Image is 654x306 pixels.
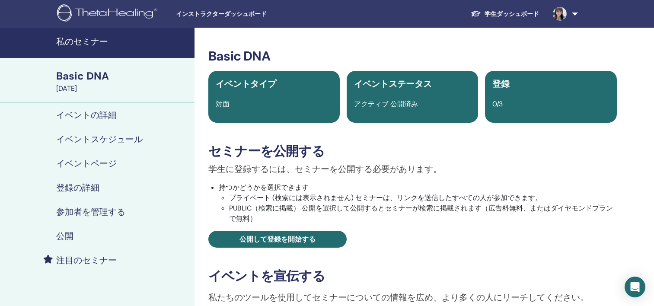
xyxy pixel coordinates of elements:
a: 学生ダッシュボード [464,6,546,22]
span: イベントステータス [354,78,432,89]
img: logo.png [57,4,160,24]
h4: 注目のセミナー [56,255,117,265]
li: プライベート (検索には表示されません) セミナーは、リンクを送信したすべての人が参加できます。 [229,193,617,203]
span: 対面 [216,99,230,108]
span: 公開して登録を開始する [239,235,316,244]
p: 私たちのツールを使用してセミナーについての情報を広め、より多くの人にリーチしてください。 [208,291,617,304]
p: 学生に登録するには、セミナーを公開する必要があります。 [208,163,617,175]
div: Basic DNA [56,69,189,83]
div: Open Intercom Messenger [625,277,645,297]
h4: イベントスケジュール [56,134,143,144]
img: graduation-cap-white.svg [471,10,481,17]
span: 登録 [492,78,510,89]
span: 0/3 [492,99,503,108]
h4: 公開 [56,231,73,241]
div: [DATE] [56,83,189,94]
span: インストラクターダッシュボード [176,10,306,19]
span: イベントタイプ [216,78,276,89]
img: default.jpg [553,7,567,21]
li: PUBLIC（検索に掲載） 公開を選択して公開するとセミナーが検索に掲載されます（広告料無料、またはダイヤモンドプランで無料） [229,203,617,224]
h4: イベントページ [56,158,117,169]
h4: 私のセミナー [56,36,189,47]
h4: 参加者を管理する [56,207,125,217]
h3: Basic DNA [208,48,617,64]
h4: イベントの詳細 [56,110,117,120]
h3: セミナーを公開する [208,143,617,159]
h4: 登録の詳細 [56,182,99,193]
h3: イベントを宣伝する [208,268,617,284]
span: アクティブ 公開済み [354,99,418,108]
a: Basic DNA[DATE] [51,69,195,94]
a: 公開して登録を開始する [208,231,347,248]
li: 持つかどうかを選択できます [219,182,617,224]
